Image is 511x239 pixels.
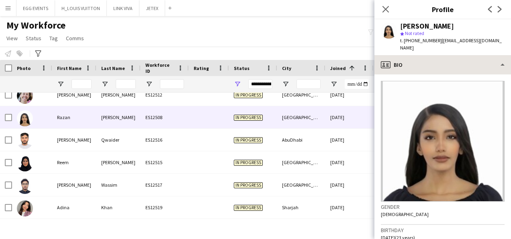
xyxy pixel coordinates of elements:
div: Sharjah [277,196,325,218]
div: [GEOGRAPHIC_DATA] [277,174,325,196]
div: Khan [96,196,141,218]
button: Open Filter Menu [145,80,153,88]
span: View [6,35,18,42]
app-action-btn: Advanced filters [33,49,43,58]
img: Lucy Davies [17,88,33,104]
button: EGG EVENTS [16,0,55,16]
button: Open Filter Menu [282,80,289,88]
div: Qwaider [96,129,141,151]
span: My Workforce [6,19,65,31]
span: Tag [49,35,58,42]
span: Joined [330,65,346,71]
a: Status [22,33,45,43]
button: Open Filter Menu [101,80,108,88]
div: ES12508 [141,106,189,128]
div: [PERSON_NAME] [52,174,96,196]
div: [GEOGRAPHIC_DATA] [277,106,325,128]
img: Mohammed Wassim [17,178,33,194]
img: Crew avatar or photo [381,81,505,202]
span: In progress [234,92,263,98]
div: [DATE] [325,174,374,196]
button: Open Filter Menu [234,80,241,88]
div: Reem [52,151,96,173]
img: Rashid Qwaider [17,133,33,149]
span: Status [234,65,249,71]
span: Rating [194,65,209,71]
span: In progress [234,115,263,121]
button: JETEX [139,0,165,16]
div: [DATE] [325,84,374,106]
span: t. [PHONE_NUMBER] [400,37,442,43]
div: [DATE] [325,196,374,218]
div: [GEOGRAPHIC_DATA] [277,84,325,106]
img: Reem Al Mansur [17,155,33,171]
span: City [282,65,291,71]
div: ES12516 [141,129,189,151]
div: Bio [374,55,511,74]
span: In progress [234,160,263,166]
img: Razan Ali [17,110,33,126]
div: ES12515 [141,151,189,173]
span: Workforce ID [145,62,174,74]
span: In progress [234,137,263,143]
span: In progress [234,205,263,211]
div: Razan [52,106,96,128]
div: [PERSON_NAME] [52,129,96,151]
span: Status [26,35,41,42]
div: [PERSON_NAME] [52,84,96,106]
div: ES12519 [141,196,189,218]
a: Tag [46,33,61,43]
div: Adina [52,196,96,218]
div: ES12512 [141,84,189,106]
h3: Profile [374,4,511,14]
h3: Birthday [381,227,505,234]
button: H_LOUIS VUITTON [55,0,107,16]
input: City Filter Input [296,79,321,89]
div: [DATE] [325,129,374,151]
span: Last Name [101,65,125,71]
span: Not rated [405,30,424,36]
div: Wassim [96,174,141,196]
div: [DATE] [325,151,374,173]
div: [PERSON_NAME] [96,84,141,106]
div: [DATE] [325,106,374,128]
a: View [3,33,21,43]
span: | [EMAIL_ADDRESS][DOMAIN_NAME] [400,37,502,51]
a: Comms [63,33,87,43]
button: LINK VIVA [107,0,139,16]
input: Last Name Filter Input [116,79,136,89]
div: [GEOGRAPHIC_DATA] [277,151,325,173]
span: [DEMOGRAPHIC_DATA] [381,211,429,217]
span: In progress [234,182,263,188]
div: AbuDhabi [277,129,325,151]
div: [PERSON_NAME] [400,23,454,30]
input: First Name Filter Input [72,79,92,89]
button: Open Filter Menu [57,80,64,88]
input: Joined Filter Input [345,79,369,89]
button: Open Filter Menu [330,80,337,88]
h3: Gender [381,203,505,210]
div: ES12517 [141,174,189,196]
span: Photo [17,65,31,71]
img: Adina Khan [17,200,33,216]
span: First Name [57,65,82,71]
input: Workforce ID Filter Input [160,79,184,89]
div: [PERSON_NAME] [96,151,141,173]
div: [PERSON_NAME] [96,106,141,128]
span: Comms [66,35,84,42]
